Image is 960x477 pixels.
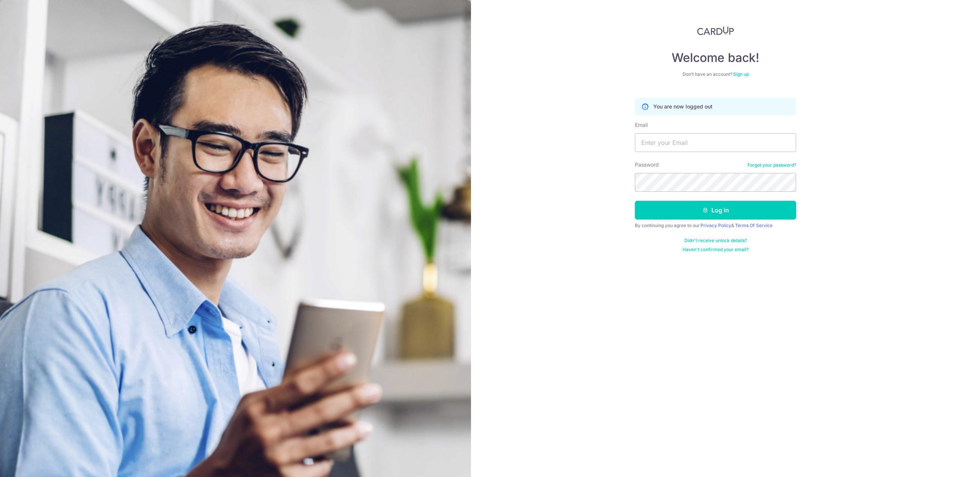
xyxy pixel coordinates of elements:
[635,121,648,129] label: Email
[684,238,747,244] a: Didn't receive unlock details?
[635,161,659,169] label: Password
[735,223,772,228] a: Terms Of Service
[635,133,796,152] input: Enter your Email
[635,50,796,65] h4: Welcome back!
[733,71,749,77] a: Sign up
[700,223,731,228] a: Privacy Policy
[635,201,796,220] button: Log in
[635,223,796,229] div: By continuing you agree to our &
[697,26,734,35] img: CardUp Logo
[682,247,748,253] a: Haven't confirmed your email?
[747,162,796,168] a: Forgot your password?
[635,71,796,77] div: Don’t have an account?
[653,103,712,110] p: You are now logged out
